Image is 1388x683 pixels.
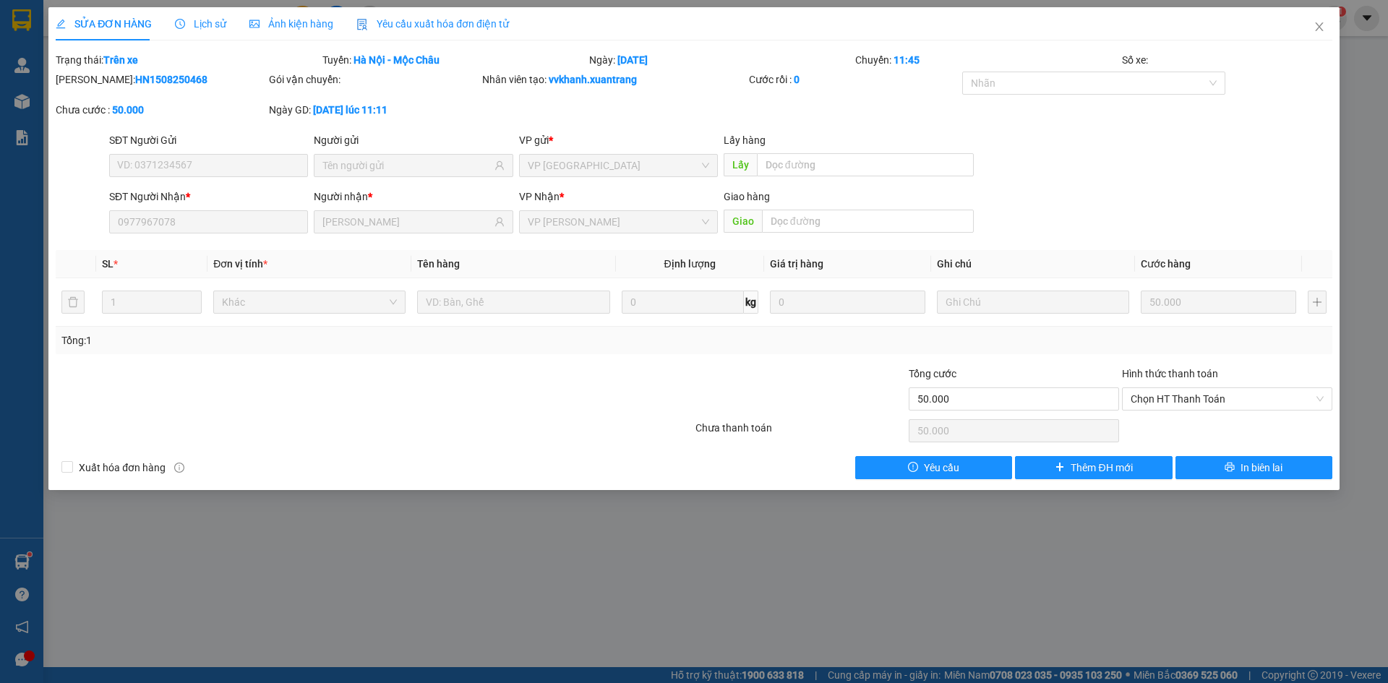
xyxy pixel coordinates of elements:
span: user [494,160,505,171]
span: VP Nhận [519,191,560,202]
span: SỬA ĐƠN HÀNG [56,18,152,30]
div: Người nhận [314,189,513,205]
span: Lấy hàng [724,134,766,146]
b: 11:45 [894,54,920,66]
div: Tuyến: [321,52,588,68]
div: Ngày GD: [269,102,479,118]
span: exclamation-circle [908,462,918,473]
span: Chọn HT Thanh Toán [1131,388,1324,410]
span: Lấy [724,153,757,176]
span: Giao [724,210,762,233]
button: plusThêm ĐH mới [1015,456,1172,479]
span: 0917305220 [6,102,107,122]
span: user [494,217,505,227]
b: Trên xe [103,54,138,66]
em: Logistics [46,44,93,58]
button: delete [61,291,85,314]
b: HN1508250468 [135,74,207,85]
div: Gói vận chuyển: [269,72,479,87]
div: Ngày: [588,52,854,68]
span: close [1314,21,1325,33]
input: 0 [770,291,925,314]
input: Ghi Chú [937,291,1129,314]
div: Chưa thanh toán [694,420,907,445]
button: printerIn biên lai [1175,456,1332,479]
input: 0 [1141,291,1296,314]
span: Ảnh kiện hàng [249,18,333,30]
span: Yêu cầu [924,460,959,476]
span: VP HÀ NỘI [528,155,709,176]
img: icon [356,19,368,30]
span: clock-circle [175,19,185,29]
span: Thêm ĐH mới [1071,460,1132,476]
span: Yêu cầu xuất hóa đơn điện tử [356,18,509,30]
span: Đơn vị tính [213,258,267,270]
input: Tên người gửi [322,158,491,173]
div: Trạng thái: [54,52,321,68]
b: Hà Nội - Mộc Châu [354,54,440,66]
span: Định lượng [664,258,716,270]
span: info-circle [174,463,184,473]
span: Người nhận: [6,92,51,101]
span: Lịch sử [175,18,226,30]
span: 0981 559 551 [140,38,210,52]
label: Hình thức thanh toán [1122,368,1218,379]
span: printer [1225,462,1235,473]
span: kg [744,291,758,314]
span: Tổng cước [909,368,956,379]
span: Tên hàng [417,258,460,270]
div: [PERSON_NAME]: [56,72,266,87]
button: Close [1299,7,1340,48]
span: Cước hàng [1141,258,1191,270]
span: In biên lai [1241,460,1282,476]
button: exclamation-circleYêu cầu [855,456,1012,479]
div: Số xe: [1121,52,1334,68]
th: Ghi chú [931,250,1135,278]
b: [DATE] [617,54,648,66]
b: 0 [794,74,800,85]
b: 50.000 [112,104,144,116]
div: Chuyến: [854,52,1121,68]
div: Tổng: 1 [61,332,536,348]
span: Giá trị hàng [770,258,823,270]
span: VP MỘC CHÂU [528,211,709,233]
span: SL [102,258,113,270]
span: XUANTRANG [27,26,111,41]
div: Chưa cước : [56,102,266,118]
div: SĐT Người Gửi [109,132,308,148]
span: plus [1055,462,1065,473]
div: Cước rồi : [749,72,959,87]
input: Dọc đường [757,153,974,176]
input: VD: Bàn, Ghế [417,291,609,314]
span: Xuất hóa đơn hàng [73,460,171,476]
b: [DATE] lúc 11:11 [313,104,387,116]
span: Giao hàng [724,191,770,202]
input: Tên người nhận [322,214,491,230]
span: edit [56,19,66,29]
b: vvkhanh.xuantrang [549,74,637,85]
span: picture [249,19,260,29]
div: SĐT Người Nhận [109,189,308,205]
input: Dọc đường [762,210,974,233]
div: VP gửi [519,132,718,148]
button: plus [1308,291,1327,314]
span: Khác [222,291,397,313]
div: Người gửi [314,132,513,148]
div: Nhân viên tạo: [482,72,746,87]
span: Người gửi: [6,82,44,92]
span: VP [PERSON_NAME] [136,14,210,36]
span: HAIVAN [45,8,94,23]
